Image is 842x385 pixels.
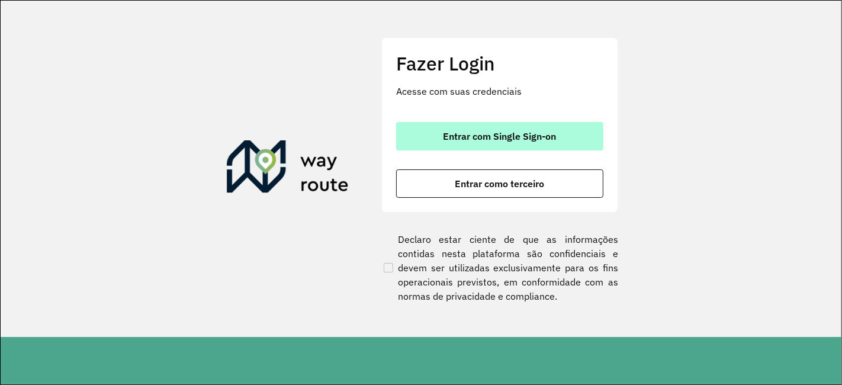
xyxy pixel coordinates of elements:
p: Acesse com suas credenciais [396,84,603,98]
span: Entrar como terceiro [455,179,545,188]
span: Entrar com Single Sign-on [444,131,557,141]
img: Roteirizador AmbevTech [227,140,349,197]
button: button [396,122,603,150]
button: button [396,169,603,198]
label: Declaro estar ciente de que as informações contidas nesta plataforma são confidenciais e devem se... [381,232,618,303]
h2: Fazer Login [396,52,603,75]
